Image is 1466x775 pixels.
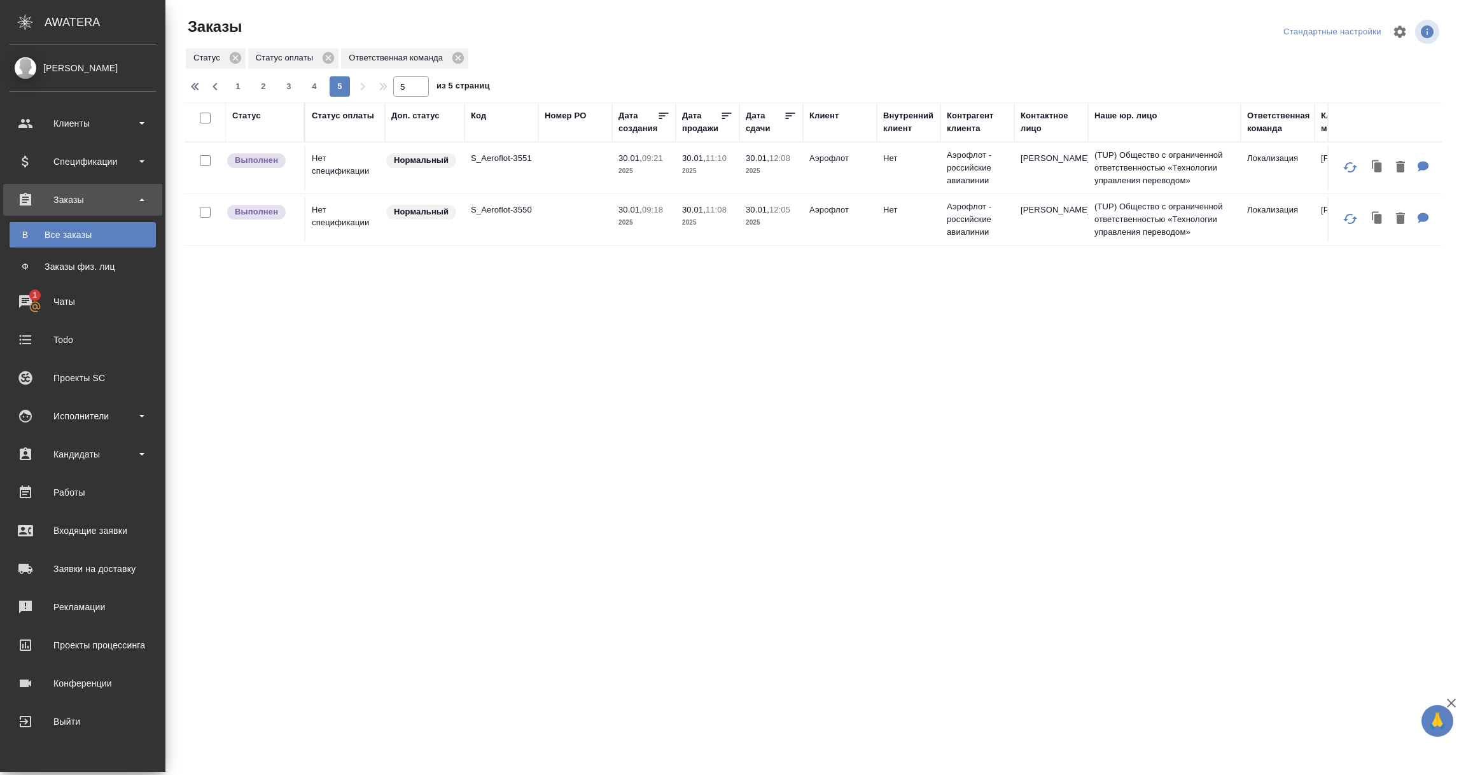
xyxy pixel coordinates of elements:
span: 2 [253,80,274,93]
div: Наше юр. лицо [1094,109,1157,122]
span: Заказы [185,17,242,37]
div: Номер PO [545,109,586,122]
p: Аэрофлот [809,204,870,216]
div: Todo [10,330,156,349]
td: Локализация [1241,197,1315,242]
button: Клонировать [1365,206,1390,232]
div: Заказы [10,190,156,209]
span: 1 [25,289,45,302]
p: 2025 [618,165,669,178]
p: 2025 [682,216,733,229]
a: Конференции [3,667,162,699]
div: Кандидаты [10,445,156,464]
div: Входящие заявки [10,521,156,540]
p: 11:08 [706,205,727,214]
div: Дата сдачи [746,109,784,135]
p: Аэрофлот - российские авиалинии [947,200,1008,239]
p: 2025 [746,216,797,229]
p: 30.01, [618,205,642,214]
p: Аэрофлот - российские авиалинии [947,149,1008,187]
a: 1Чаты [3,286,162,318]
div: Статус по умолчанию для стандартных заказов [385,152,458,169]
p: 30.01, [682,205,706,214]
div: Рекламации [10,597,156,617]
div: Статус [186,48,246,69]
p: 12:05 [769,205,790,214]
button: 4 [304,76,325,97]
td: [PERSON_NAME] [1014,146,1088,190]
p: Выполнен [235,154,278,167]
div: Конференции [10,674,156,693]
div: Ответственная команда [341,48,468,69]
div: Заявки на доставку [10,559,156,578]
p: S_Aeroflot-3550 [471,204,532,216]
span: Посмотреть информацию [1415,20,1442,44]
button: Удалить [1390,206,1411,232]
div: Статус оплаты [312,109,374,122]
a: Заявки на доставку [3,553,162,585]
div: Клиентские менеджеры [1321,109,1382,135]
span: 3 [279,80,299,93]
span: Настроить таблицу [1385,17,1415,47]
p: Статус [193,52,225,64]
td: Нет спецификации [305,146,385,190]
div: Чаты [10,292,156,311]
button: Удалить [1390,155,1411,181]
div: Доп. статус [391,109,440,122]
a: Todo [3,324,162,356]
p: Ответственная команда [349,52,447,64]
div: Контрагент клиента [947,109,1008,135]
button: 1 [228,76,248,97]
td: [PERSON_NAME] [1014,197,1088,242]
button: Обновить [1335,204,1365,234]
td: (TUP) Общество с ограниченной ответственностью «Технологии управления переводом» [1088,194,1241,245]
button: 3 [279,76,299,97]
button: Обновить [1335,152,1365,183]
a: Проекты SC [3,362,162,394]
p: 2025 [746,165,797,178]
div: Дата продажи [682,109,720,135]
p: 30.01, [618,153,642,163]
p: Нет [883,152,934,165]
a: Проекты процессинга [3,629,162,661]
div: Выставляет ПМ после сдачи и проведения начислений. Последний этап для ПМа [226,152,298,169]
p: 11:10 [706,153,727,163]
a: Рекламации [3,591,162,623]
div: Выставляет ПМ после сдачи и проведения начислений. Последний этап для ПМа [226,204,298,221]
p: Нормальный [394,206,449,218]
p: Аэрофлот [809,152,870,165]
p: 09:18 [642,205,663,214]
p: 2025 [618,216,669,229]
p: 12:08 [769,153,790,163]
p: Статус оплаты [256,52,318,64]
div: Заказы физ. лиц [16,260,150,273]
div: Исполнители [10,407,156,426]
div: Статус по умолчанию для стандартных заказов [385,204,458,221]
button: 2 [253,76,274,97]
div: Клиент [809,109,839,122]
p: 30.01, [746,205,769,214]
p: Нормальный [394,154,449,167]
div: Код [471,109,486,122]
a: Работы [3,477,162,508]
td: Локализация [1241,146,1315,190]
button: Клонировать [1365,155,1390,181]
button: 🙏 [1421,705,1453,737]
div: Спецификации [10,152,156,171]
div: Все заказы [16,228,150,241]
div: Статус [232,109,261,122]
span: из 5 страниц [436,78,490,97]
div: Работы [10,483,156,502]
div: Клиенты [10,114,156,133]
td: (TUP) Общество с ограниченной ответственностью «Технологии управления переводом» [1088,143,1241,193]
div: Внутренний клиент [883,109,934,135]
div: Ответственная команда [1247,109,1310,135]
p: 09:21 [642,153,663,163]
div: Проекты процессинга [10,636,156,655]
div: AWATERA [45,10,165,35]
a: ФЗаказы физ. лиц [10,254,156,279]
td: Нет спецификации [305,197,385,242]
span: 1 [228,80,248,93]
span: 4 [304,80,325,93]
p: 2025 [682,165,733,178]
